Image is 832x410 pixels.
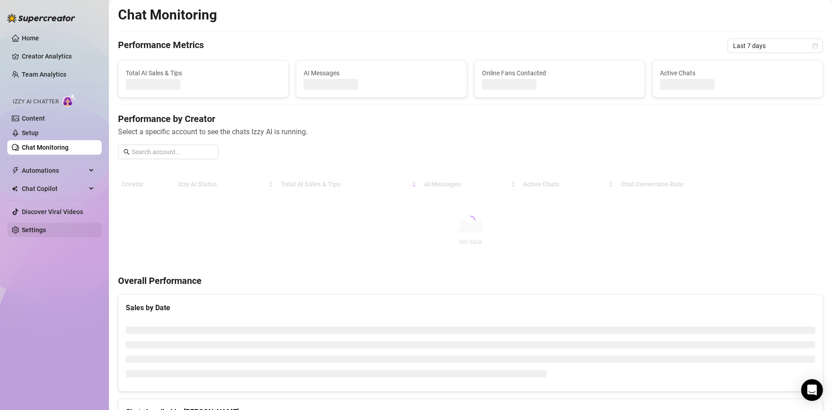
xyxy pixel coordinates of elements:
span: thunderbolt [12,167,19,174]
h4: Overall Performance [118,274,823,287]
a: Settings [22,226,46,234]
span: loading [466,215,476,225]
a: Content [22,115,45,122]
h2: Chat Monitoring [118,6,217,24]
a: Setup [22,129,39,137]
span: Automations [22,163,86,178]
h4: Performance by Creator [118,112,823,125]
a: Discover Viral Videos [22,208,83,215]
div: Open Intercom Messenger [801,379,823,401]
a: Home [22,34,39,42]
span: Select a specific account to see the chats Izzy AI is running. [118,126,823,137]
span: Chat Copilot [22,181,86,196]
span: Last 7 days [733,39,817,53]
span: calendar [812,43,818,49]
span: search [123,149,130,155]
h4: Performance Metrics [118,39,204,53]
a: Chat Monitoring [22,144,69,151]
img: logo-BBDzfeDw.svg [7,14,75,23]
a: Team Analytics [22,71,66,78]
span: Active Chats [660,68,815,78]
img: Chat Copilot [12,185,18,192]
span: Izzy AI Chatter [13,98,59,106]
span: Online Fans Contacted [482,68,637,78]
span: AI Messages [304,68,459,78]
input: Search account... [132,147,213,157]
div: Sales by Date [126,302,815,313]
img: AI Chatter [62,94,76,107]
span: Total AI Sales & Tips [126,68,281,78]
a: Creator Analytics [22,49,94,63]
